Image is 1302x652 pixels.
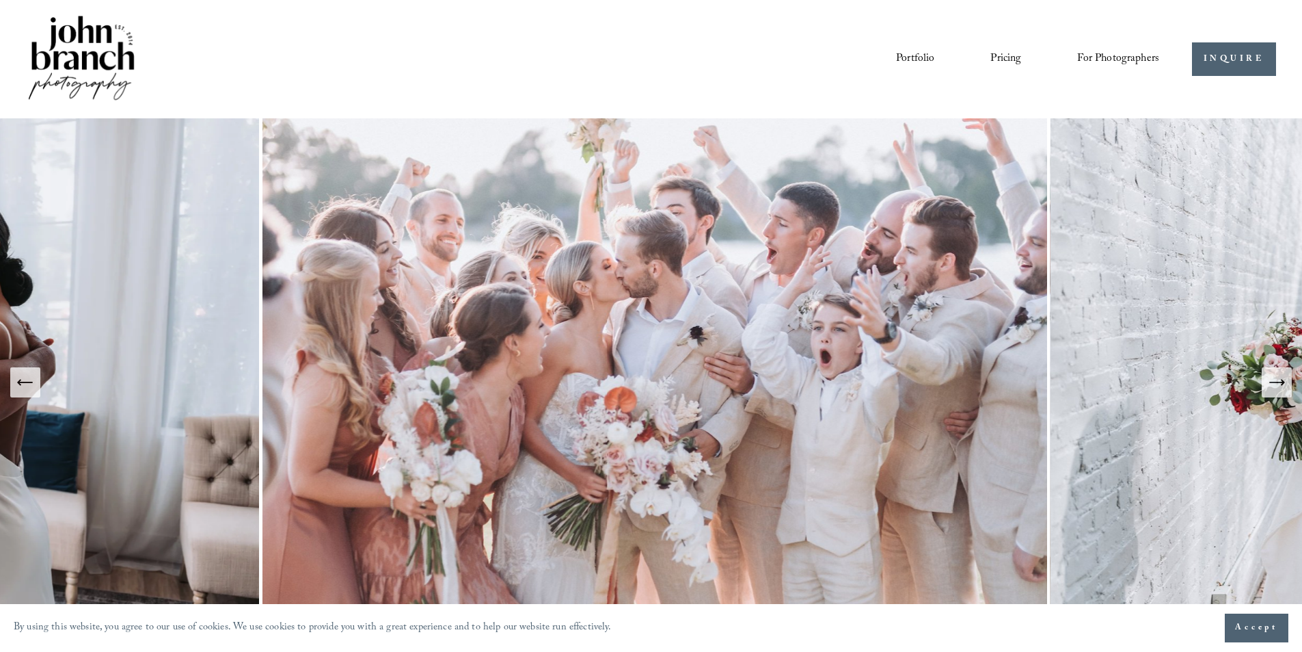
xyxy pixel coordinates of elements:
[1225,614,1288,642] button: Accept
[1235,621,1278,635] span: Accept
[1262,367,1292,397] button: Next Slide
[14,618,612,638] p: By using this website, you agree to our use of cookies. We use cookies to provide you with a grea...
[990,47,1021,70] a: Pricing
[896,47,934,70] a: Portfolio
[10,367,40,397] button: Previous Slide
[26,13,137,105] img: John Branch IV Photography
[1077,49,1159,70] span: For Photographers
[1192,42,1276,76] a: INQUIRE
[259,118,1050,647] img: A wedding party celebrating outdoors, featuring a bride and groom kissing amidst cheering bridesm...
[1077,47,1159,70] a: folder dropdown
